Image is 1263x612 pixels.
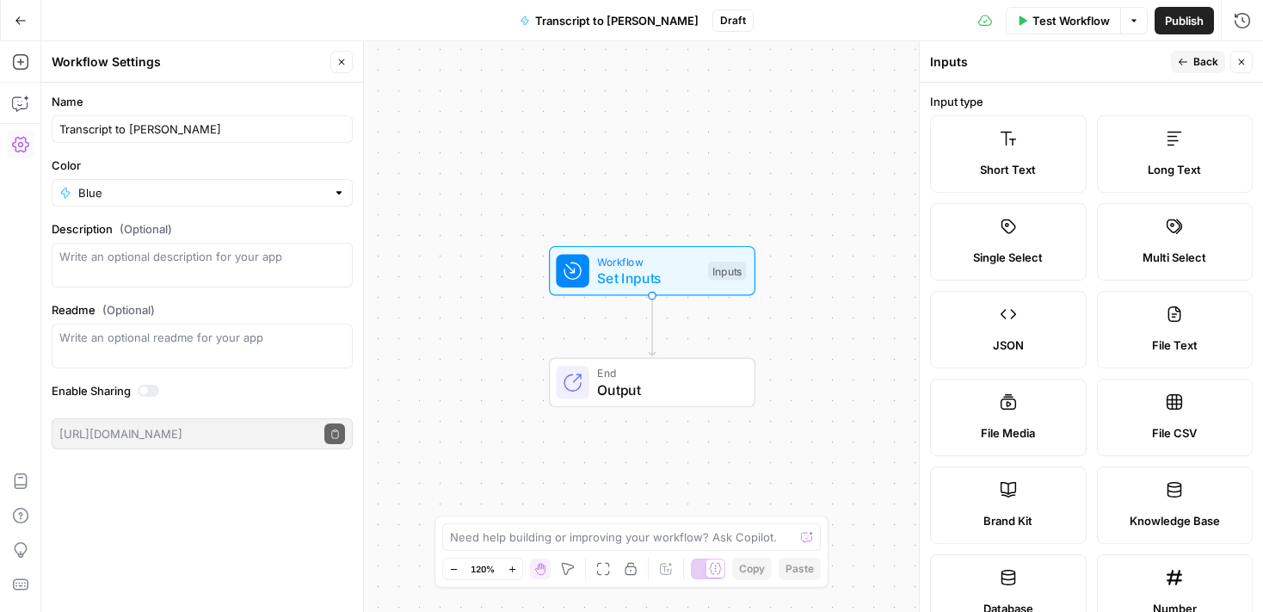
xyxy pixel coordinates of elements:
[930,93,1253,110] label: Input type
[739,561,765,577] span: Copy
[981,424,1035,442] span: File Media
[492,246,812,296] div: WorkflowSet InputsInputs
[52,93,353,110] label: Name
[1152,424,1197,442] span: File CSV
[708,262,746,281] div: Inputs
[52,382,353,399] label: Enable Sharing
[120,220,172,238] span: (Optional)
[597,253,699,269] span: Workflow
[52,53,325,71] div: Workflow Settings
[52,301,353,318] label: Readme
[597,268,699,288] span: Set Inputs
[1143,249,1206,266] span: Multi Select
[993,337,1024,354] span: JSON
[1032,12,1110,29] span: Test Workflow
[1171,51,1225,73] button: Back
[471,562,495,576] span: 120%
[1155,7,1214,34] button: Publish
[973,249,1043,266] span: Single Select
[59,121,345,138] input: Untitled
[535,12,699,29] span: Transcript to [PERSON_NAME]
[980,161,1036,178] span: Short Text
[1148,161,1201,178] span: Long Text
[1006,7,1120,34] button: Test Workflow
[597,365,737,381] span: End
[786,561,814,577] span: Paste
[983,512,1032,529] span: Brand Kit
[509,7,709,34] button: Transcript to [PERSON_NAME]
[52,220,353,238] label: Description
[732,558,772,580] button: Copy
[492,358,812,408] div: EndOutput
[78,184,326,201] input: Blue
[1193,54,1218,70] span: Back
[649,296,655,356] g: Edge from start to end
[1152,337,1198,354] span: File Text
[779,558,821,580] button: Paste
[597,380,737,400] span: Output
[930,53,1166,71] div: Inputs
[1130,512,1220,529] span: Knowledge Base
[720,13,746,28] span: Draft
[52,157,353,174] label: Color
[1165,12,1204,29] span: Publish
[102,301,155,318] span: (Optional)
